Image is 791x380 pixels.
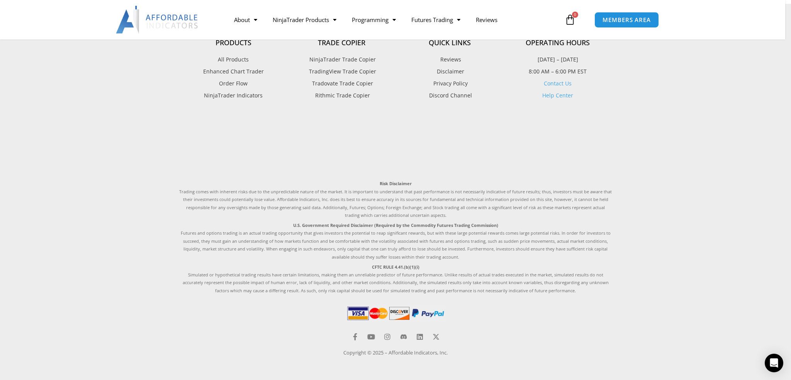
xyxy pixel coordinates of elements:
span: MEMBERS AREA [603,17,651,23]
span: Privacy Policy [431,78,468,89]
a: Rithmic Trade Copier [287,90,395,101]
span: Order Flow [219,78,248,89]
span: Rithmic Trade Copier [313,90,370,101]
a: NinjaTrader Indicators [179,90,287,101]
img: LogoAI | Affordable Indicators – NinjaTrader [116,6,199,34]
a: Disclaimer [395,66,504,77]
img: PaymentIcons | Affordable Indicators – NinjaTrader [346,305,445,322]
a: Contact Us [544,80,572,87]
span: TradingView Trade Copier [307,66,376,77]
h4: Products [179,39,287,47]
div: Open Intercom Messenger [765,354,783,372]
strong: CFTC RULE 4.41.(b)(1)(i) [372,264,419,270]
p: Simulated or hypothetical trading results have certain limitations, making them an unreliable pre... [179,263,612,295]
nav: Menu [226,11,562,29]
a: Programming [344,11,404,29]
span: Disclaimer [435,66,464,77]
a: TradingView Trade Copier [287,66,395,77]
p: 8:00 AM – 6:00 PM EST [504,66,612,77]
strong: U.S. Government Required Disclaimer (Required by the Commodity Futures Trading Commission) [293,222,498,228]
p: Futures and options trading is an actual trading opportunity that gives investors the potential t... [179,222,612,261]
a: Reviews [468,11,505,29]
span: NinjaTrader Trade Copier [307,55,376,65]
a: Order Flow [179,78,287,89]
h4: Quick Links [395,39,504,47]
span: Discord Channel [427,90,472,101]
span: Reviews [438,55,461,65]
span: NinjaTrader Indicators [204,90,263,101]
a: Copyright © 2025 – Affordable Indicators, Inc. [343,349,448,356]
a: Reviews [395,55,504,65]
strong: Risk Disclaimer [380,181,412,186]
a: Enhanced Chart Trader [179,66,287,77]
h4: Trade Copier [287,39,395,47]
a: NinjaTrader Products [265,11,344,29]
a: Futures Trading [404,11,468,29]
a: Help Center [542,92,573,99]
span: 0 [572,12,578,18]
span: Enhanced Chart Trader [203,66,264,77]
a: MEMBERS AREA [594,12,659,28]
span: All Products [218,55,249,65]
a: Discord Channel [395,90,504,101]
h4: Operating Hours [504,39,612,47]
span: Tradovate Trade Copier [310,78,373,89]
a: All Products [179,55,287,65]
p: [DATE] – [DATE] [504,55,612,65]
a: Privacy Policy [395,78,504,89]
a: About [226,11,265,29]
p: Trading comes with inherent risks due to the unpredictable nature of the market. It is important ... [179,180,612,219]
iframe: Customer reviews powered by Trustpilot [179,118,612,172]
a: NinjaTrader Trade Copier [287,55,395,65]
a: 0 [553,9,587,31]
a: Tradovate Trade Copier [287,78,395,89]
